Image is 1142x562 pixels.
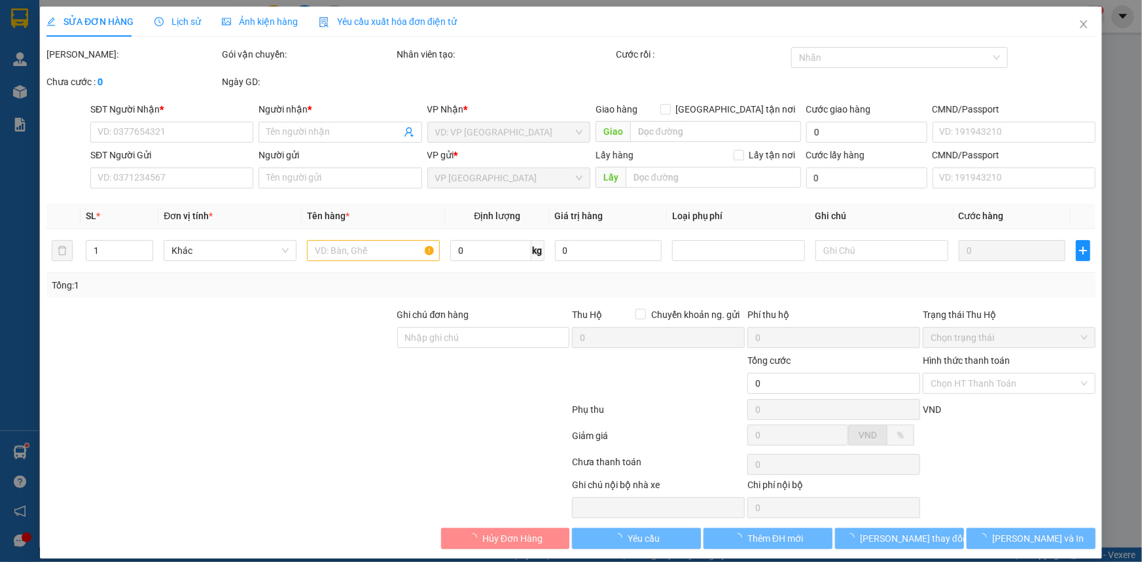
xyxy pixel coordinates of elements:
span: SL [86,211,96,221]
label: Ghi chú đơn hàng [397,309,469,320]
div: Nhân viên tạo: [397,47,614,61]
span: Tổng cước [747,355,791,366]
span: VP Đà Lạt [435,168,582,188]
div: Phí thu hộ [747,307,920,327]
span: loading [613,533,628,542]
input: VD: Bàn, Ghế [307,240,440,261]
span: [GEOGRAPHIC_DATA] tận nơi [671,102,801,116]
span: VND [923,404,941,415]
span: loading [733,533,747,542]
th: Loại phụ phí [667,203,810,229]
span: Định lượng [474,211,520,221]
div: Người gửi [259,148,421,162]
input: Cước giao hàng [806,122,927,143]
span: Giá trị hàng [555,211,603,221]
span: SỬA ĐƠN HÀNG [46,16,134,27]
span: loading [468,533,482,542]
div: Trạng thái Thu Hộ [923,307,1096,322]
th: Ghi chú [810,203,954,229]
input: 0 [959,240,1065,261]
span: Tên hàng [307,211,349,221]
span: % [897,430,904,440]
div: Phụ thu [571,402,747,425]
label: Cước giao hàng [806,104,871,114]
span: Lịch sử [154,16,201,27]
span: Khác [171,241,289,260]
span: Đơn vị tính [164,211,213,221]
span: VND [859,430,877,440]
span: close [1079,19,1089,29]
div: CMND/Passport [933,102,1096,116]
div: CMND/Passport [933,148,1096,162]
input: Ghi chú đơn hàng [397,327,570,348]
span: picture [222,17,231,26]
span: Chọn trạng thái [931,328,1088,347]
span: Chuyển khoản ng. gửi [646,307,745,322]
span: [PERSON_NAME] và In [993,531,1084,546]
input: Cước lấy hàng [806,167,927,188]
span: user-add [404,127,414,137]
img: icon [319,17,329,27]
input: Dọc đường [630,121,801,142]
span: Thêm ĐH mới [747,531,803,546]
span: VP Nhận [427,104,464,114]
button: plus [1076,240,1090,261]
button: [PERSON_NAME] thay đổi [835,528,964,549]
span: Thu Hộ [572,309,602,320]
button: [PERSON_NAME] và In [967,528,1096,549]
span: Yêu cầu [628,531,660,546]
span: loading [846,533,860,542]
button: delete [52,240,73,261]
button: Close [1065,7,1102,43]
div: Chi phí nội bộ [747,478,920,497]
span: kg [531,240,544,261]
div: Ngày GD: [222,75,395,89]
input: Ghi Chú [815,240,948,261]
span: clock-circle [154,17,164,26]
span: plus [1077,245,1090,256]
div: SĐT Người Gửi [90,148,253,162]
span: Ảnh kiện hàng [222,16,298,27]
div: VP gửi [427,148,590,162]
button: Yêu cầu [573,528,702,549]
span: Giao [596,121,630,142]
span: Giao hàng [596,104,637,114]
span: loading [978,533,993,542]
div: [PERSON_NAME]: [46,47,219,61]
div: Gói vận chuyển: [222,47,395,61]
div: Chưa cước : [46,75,219,89]
div: Người nhận [259,102,421,116]
input: Dọc đường [626,167,801,188]
span: Hủy Đơn Hàng [482,531,543,546]
div: Tổng: 1 [52,278,441,292]
label: Hình thức thanh toán [923,355,1010,366]
button: Hủy Đơn Hàng [441,528,570,549]
span: Cước hàng [959,211,1004,221]
span: Lấy tận nơi [744,148,801,162]
b: 0 [98,77,103,87]
button: Thêm ĐH mới [704,528,832,549]
span: [PERSON_NAME] thay đổi [860,531,965,546]
div: Chưa thanh toán [571,455,747,478]
div: SĐT Người Nhận [90,102,253,116]
span: Yêu cầu xuất hóa đơn điện tử [319,16,457,27]
label: Cước lấy hàng [806,150,865,160]
div: Giảm giá [571,429,747,451]
span: Lấy [596,167,626,188]
div: Ghi chú nội bộ nhà xe [572,478,745,497]
span: Lấy hàng [596,150,633,160]
div: Cước rồi : [616,47,789,61]
span: edit [46,17,56,26]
